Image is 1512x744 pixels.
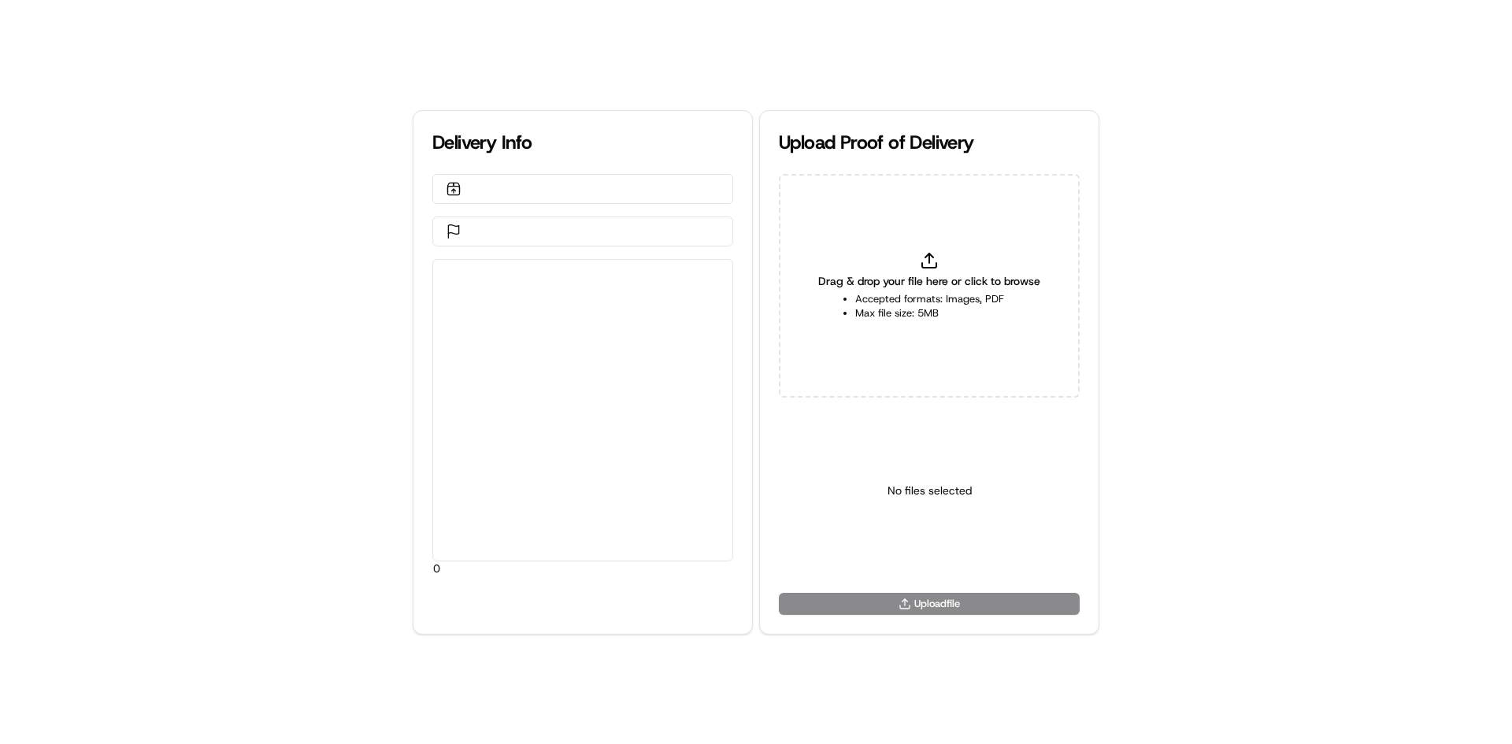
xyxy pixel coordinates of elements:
li: Accepted formats: Images, PDF [855,292,1004,306]
div: Delivery Info [432,130,733,155]
div: Upload Proof of Delivery [779,130,1080,155]
li: Max file size: 5MB [855,306,1004,320]
p: No files selected [888,483,972,498]
div: 0 [433,260,732,561]
span: Drag & drop your file here or click to browse [818,273,1040,289]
